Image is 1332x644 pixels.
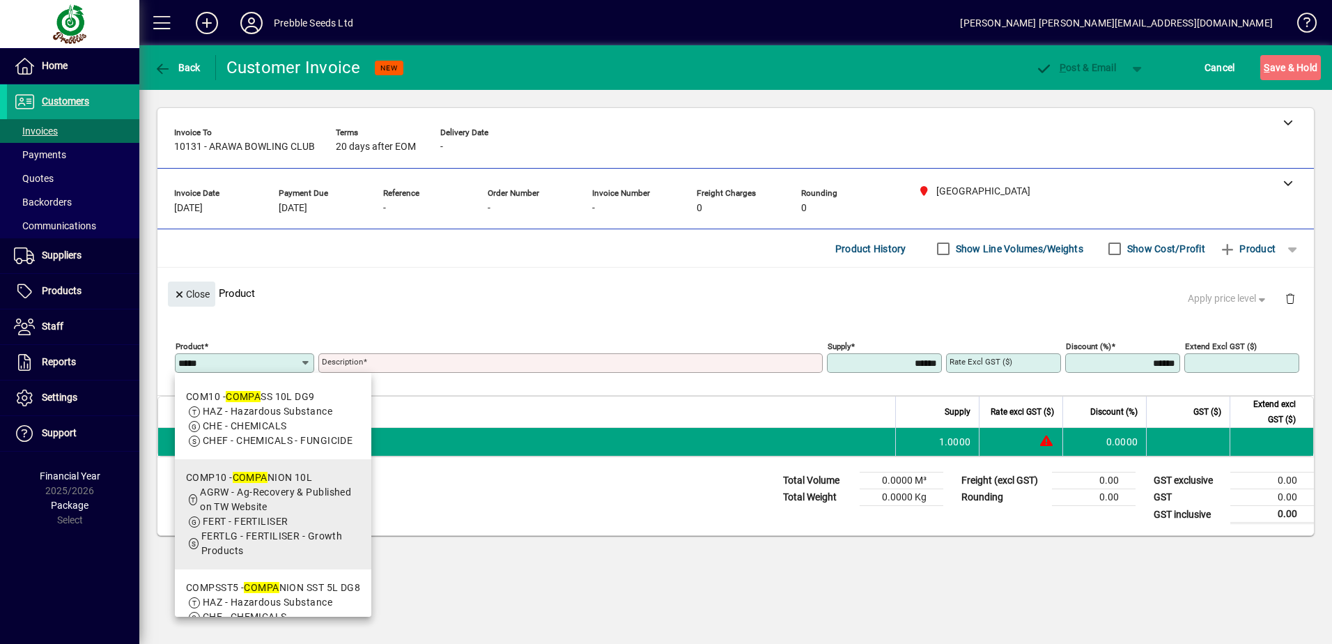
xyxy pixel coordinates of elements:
[42,427,77,438] span: Support
[7,238,139,273] a: Suppliers
[776,473,860,489] td: Total Volume
[860,489,943,506] td: 0.0000 Kg
[945,404,970,420] span: Supply
[1264,62,1269,73] span: S
[226,391,261,402] em: COMPA
[14,149,66,160] span: Payments
[1264,56,1317,79] span: ave & Hold
[175,459,371,569] mat-option: COMP10 - COMPANION 10L
[279,203,307,214] span: [DATE]
[1052,473,1136,489] td: 0.00
[383,203,386,214] span: -
[244,582,279,593] em: COMPA
[954,489,1052,506] td: Rounding
[154,62,201,73] span: Back
[7,119,139,143] a: Invoices
[174,203,203,214] span: [DATE]
[835,238,906,260] span: Product History
[7,190,139,214] a: Backorders
[1182,286,1274,312] button: Apply price level
[51,500,88,511] span: Package
[1147,506,1230,523] td: GST inclusive
[336,141,416,153] span: 20 days after EOM
[7,214,139,238] a: Communications
[42,392,77,403] span: Settings
[801,203,807,214] span: 0
[174,141,315,153] span: 10131 - ARAWA BOWLING CLUB
[1193,404,1221,420] span: GST ($)
[42,95,89,107] span: Customers
[830,236,912,261] button: Product History
[322,357,363,367] mat-label: Description
[42,285,82,296] span: Products
[440,141,443,153] span: -
[203,597,332,608] span: HAZ - Hazardous Substance
[203,420,287,431] span: CHE - CHEMICALS
[7,345,139,380] a: Reports
[776,489,860,506] td: Total Weight
[139,55,216,80] app-page-header-button: Back
[1147,489,1230,506] td: GST
[1188,291,1269,306] span: Apply price level
[1090,404,1138,420] span: Discount (%)
[1062,428,1146,456] td: 0.0000
[1028,55,1123,80] button: Post & Email
[860,473,943,489] td: 0.0000 M³
[274,12,353,34] div: Prebble Seeds Ltd
[186,581,360,595] div: COMPSST5 - NION SST 5L DG8
[1052,489,1136,506] td: 0.00
[175,378,371,459] mat-option: COM10 - COMPASS 10L DG9
[7,381,139,415] a: Settings
[173,283,210,306] span: Close
[1230,506,1314,523] td: 0.00
[164,287,219,300] app-page-header-button: Close
[954,473,1052,489] td: Freight (excl GST)
[203,435,353,446] span: CHEF - CHEMICALS - FUNGICIDE
[42,60,68,71] span: Home
[229,10,274,36] button: Profile
[42,356,76,367] span: Reports
[1205,56,1235,79] span: Cancel
[14,197,72,208] span: Backorders
[1147,473,1230,489] td: GST exclusive
[1185,342,1257,351] mat-label: Extend excl GST ($)
[7,416,139,451] a: Support
[203,516,288,527] span: FERT - FERTILISER
[233,472,268,483] em: COMPA
[950,357,1012,367] mat-label: Rate excl GST ($)
[960,12,1273,34] div: [PERSON_NAME] [PERSON_NAME][EMAIL_ADDRESS][DOMAIN_NAME]
[42,321,63,332] span: Staff
[592,203,595,214] span: -
[150,55,204,80] button: Back
[1273,282,1307,315] button: Delete
[380,63,398,72] span: NEW
[7,167,139,190] a: Quotes
[7,143,139,167] a: Payments
[185,10,229,36] button: Add
[14,125,58,137] span: Invoices
[7,274,139,309] a: Products
[186,470,360,485] div: COMP10 - NION 10L
[7,49,139,84] a: Home
[40,470,100,482] span: Financial Year
[1260,55,1321,80] button: Save & Hold
[14,220,96,231] span: Communications
[42,250,82,261] span: Suppliers
[168,282,215,307] button: Close
[939,435,971,449] span: 1.0000
[201,530,342,556] span: FERTLG - FERTILISER - Growth Products
[14,173,54,184] span: Quotes
[1273,292,1307,305] app-page-header-button: Delete
[176,342,204,351] mat-label: Product
[1230,473,1314,489] td: 0.00
[200,486,351,512] span: AGRW - Ag-Recovery & Published on TW Website
[991,404,1054,420] span: Rate excl GST ($)
[1201,55,1239,80] button: Cancel
[203,611,287,622] span: CHE - CHEMICALS
[186,390,353,404] div: COM10 - SS 10L DG9
[953,242,1083,256] label: Show Line Volumes/Weights
[488,203,490,214] span: -
[1124,242,1205,256] label: Show Cost/Profit
[1287,3,1315,48] a: Knowledge Base
[1066,342,1111,351] mat-label: Discount (%)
